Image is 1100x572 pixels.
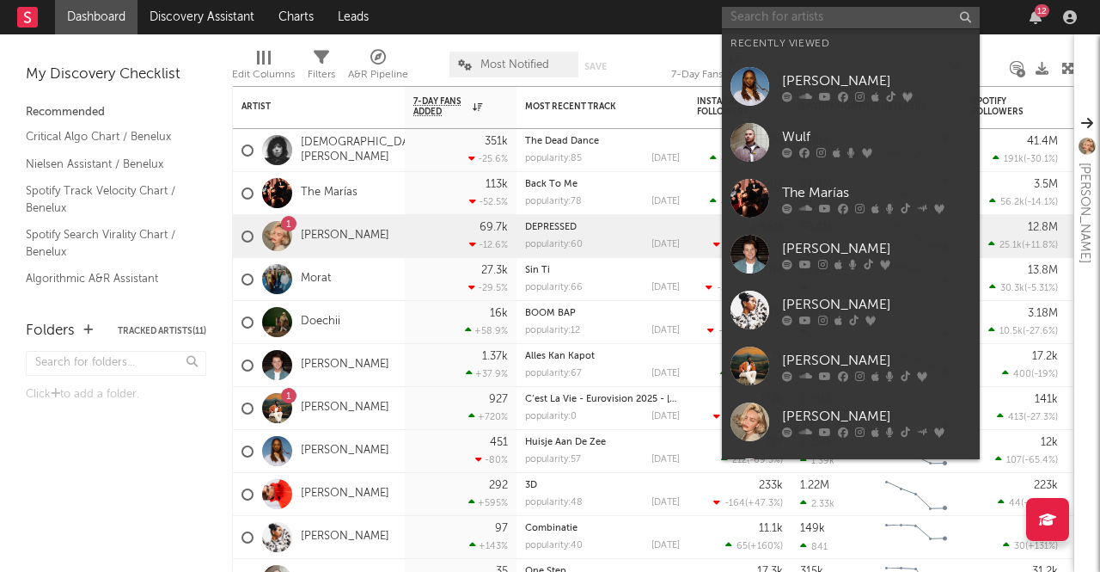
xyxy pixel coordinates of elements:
[301,229,389,243] a: [PERSON_NAME]
[26,102,206,123] div: Recommended
[800,541,828,552] div: 841
[525,438,606,447] a: Huisje Aan De Zee
[348,65,408,85] div: A&R Pipeline
[1034,179,1058,190] div: 3.5M
[999,327,1023,336] span: 10.5k
[1032,351,1058,362] div: 17.2k
[525,101,654,112] div: Most Recent Track
[721,454,783,465] div: ( )
[877,473,955,516] svg: Chart title
[525,266,680,275] div: Sin Ti
[486,179,508,190] div: 113k
[469,239,508,250] div: -12.6 %
[713,411,783,422] div: ( )
[1027,136,1058,147] div: 41.4M
[671,43,800,93] div: 7-Day Fans Added (7-Day Fans Added)
[525,180,680,189] div: Back To Me
[26,269,189,304] a: Algorithmic A&R Assistant (Benelux)
[482,351,508,362] div: 1.37k
[232,65,295,85] div: Edit Columns
[1008,413,1024,422] span: 413
[468,153,508,164] div: -25.6 %
[1006,456,1022,465] span: 107
[525,352,595,361] a: Alles Kan Kapot
[782,71,971,91] div: [PERSON_NAME]
[782,350,971,371] div: [PERSON_NAME]
[525,223,680,232] div: DEPRESSED
[989,282,1058,293] div: ( )
[1028,542,1055,551] span: +131 %
[710,153,783,164] div: ( )
[525,266,550,275] a: Sin Ti
[722,338,980,394] a: [PERSON_NAME]
[759,523,783,534] div: 11.1k
[525,137,680,146] div: The Dead Dance
[348,43,408,93] div: A&R Pipeline
[469,196,508,207] div: -52.5 %
[722,226,980,282] a: [PERSON_NAME]
[468,497,508,508] div: +595 %
[721,198,747,207] span: 44.9k
[800,455,834,466] div: 1.39k
[490,308,508,319] div: 16k
[1003,540,1058,551] div: ( )
[525,352,680,361] div: Alles Kan Kapot
[732,456,747,465] span: 212
[800,498,834,509] div: 2.33k
[480,59,549,71] span: Most Notified
[1035,4,1049,17] div: 12
[26,351,206,376] input: Search for folders...
[736,542,748,551] span: 65
[118,327,206,335] button: Tracked Artists(11)
[466,368,508,379] div: +37.9 %
[525,309,680,318] div: BOOM BAP
[481,265,508,276] div: 27.3k
[722,58,980,114] a: [PERSON_NAME]
[469,540,508,551] div: +143 %
[301,358,389,372] a: [PERSON_NAME]
[782,238,971,259] div: [PERSON_NAME]
[468,411,508,422] div: +720 %
[301,136,426,165] a: [DEMOGRAPHIC_DATA][PERSON_NAME]
[697,96,757,117] div: Instagram Followers
[525,154,582,163] div: popularity: 85
[1024,499,1055,508] span: -66.9 %
[725,540,783,551] div: ( )
[525,481,537,490] a: 3D
[995,454,1058,465] div: ( )
[26,65,206,85] div: My Discovery Checklist
[475,454,508,465] div: -80 %
[26,127,189,146] a: Critical Algo Chart / Benelux
[584,62,607,71] button: Save
[301,530,389,544] a: [PERSON_NAME]
[525,481,680,490] div: 3D
[877,516,955,559] svg: Chart title
[998,497,1058,508] div: ( )
[301,401,389,415] a: [PERSON_NAME]
[722,394,980,450] a: [PERSON_NAME]
[301,272,331,286] a: Morat
[301,315,340,329] a: Doechii
[671,65,800,85] div: 7-Day Fans Added (7-Day Fans Added)
[722,450,980,506] a: [PERSON_NAME]
[26,321,75,341] div: Folders
[988,239,1058,250] div: ( )
[525,197,582,206] div: popularity: 78
[718,327,746,336] span: -5.91k
[465,325,508,336] div: +58.9 %
[485,136,508,147] div: 351k
[490,437,508,448] div: 451
[710,196,783,207] div: ( )
[713,239,783,250] div: ( )
[651,541,680,550] div: [DATE]
[525,524,577,533] a: Combinatie
[525,412,577,421] div: popularity: 0
[651,240,680,249] div: [DATE]
[26,225,189,261] a: Spotify Search Virality Chart / Benelux
[525,180,577,189] a: Back To Me
[759,480,783,491] div: 233k
[301,186,357,200] a: The Marías
[722,7,980,28] input: Search for artists
[26,155,189,174] a: Nielsen Assistant / Benelux
[413,96,468,117] span: 7-Day Fans Added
